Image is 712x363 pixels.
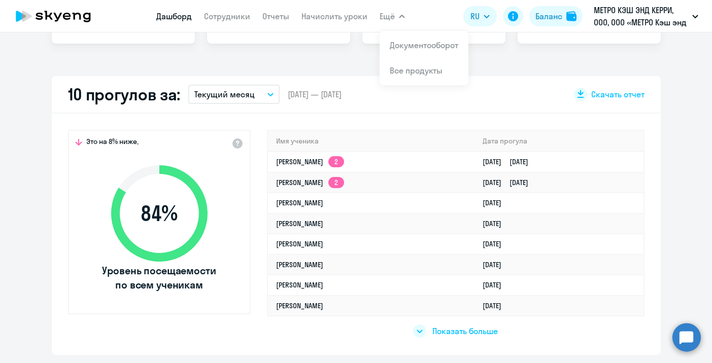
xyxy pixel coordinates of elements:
[276,157,344,166] a: [PERSON_NAME]2
[101,264,218,292] span: Уровень посещаемости по всем ученикам
[589,4,703,28] button: МЕТРО КЭШ ЭНД КЕРРИ, ООО, ООО «МЕТРО Кэш энд Керри» \ МЕТРО
[204,11,250,21] a: Сотрудники
[535,10,562,22] div: Баланс
[276,260,323,269] a: [PERSON_NAME]
[86,137,139,149] span: Это на 8% ниже,
[276,178,344,187] a: [PERSON_NAME]2
[276,301,323,310] a: [PERSON_NAME]
[380,10,395,22] span: Ещё
[591,89,645,100] span: Скачать отчет
[156,11,192,21] a: Дашборд
[483,301,510,310] a: [DATE]
[483,280,510,289] a: [DATE]
[432,325,498,337] span: Показать больше
[463,6,497,26] button: RU
[328,156,344,167] app-skyeng-badge: 2
[529,6,583,26] button: Балансbalance
[483,157,536,166] a: [DATE][DATE]
[483,198,510,207] a: [DATE]
[268,131,475,152] th: Имя ученика
[483,260,510,269] a: [DATE]
[470,10,480,22] span: RU
[474,131,643,152] th: Дата прогула
[276,219,323,228] a: [PERSON_NAME]
[328,177,344,188] app-skyeng-badge: 2
[276,198,323,207] a: [PERSON_NAME]
[68,84,181,104] h2: 10 прогулов за:
[276,280,323,289] a: [PERSON_NAME]
[188,85,280,104] button: Текущий месяц
[390,40,458,50] a: Документооборот
[594,4,688,28] p: МЕТРО КЭШ ЭНД КЕРРИ, ООО, ООО «МЕТРО Кэш энд Керри» \ МЕТРО
[380,6,405,26] button: Ещё
[288,89,342,100] span: [DATE] — [DATE]
[483,239,510,248] a: [DATE]
[194,88,255,100] p: Текущий месяц
[101,201,218,226] span: 84 %
[301,11,367,21] a: Начислить уроки
[566,11,577,21] img: balance
[483,178,536,187] a: [DATE][DATE]
[483,219,510,228] a: [DATE]
[276,239,323,248] a: [PERSON_NAME]
[390,65,443,76] a: Все продукты
[262,11,289,21] a: Отчеты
